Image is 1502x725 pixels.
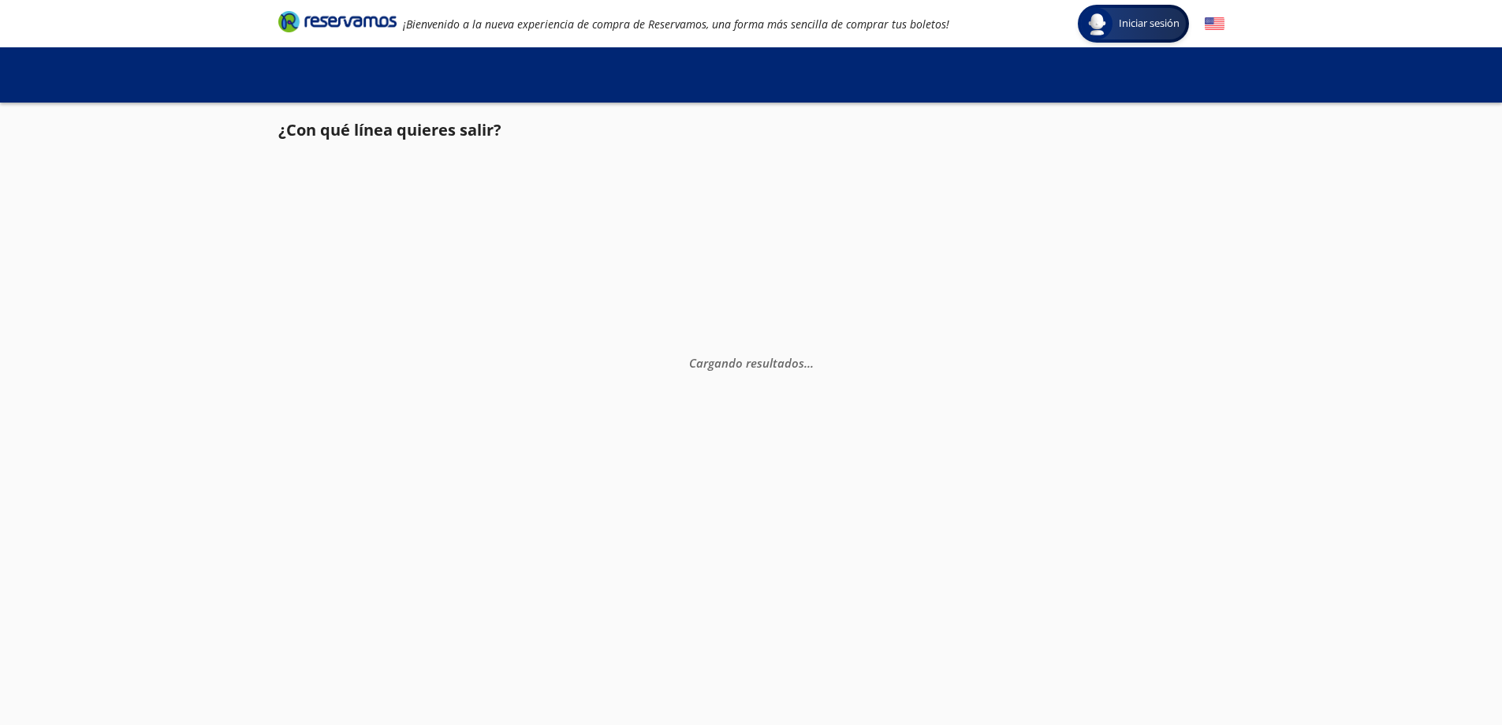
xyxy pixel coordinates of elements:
button: English [1205,14,1224,34]
span: . [807,354,811,370]
a: Brand Logo [278,9,397,38]
span: . [811,354,814,370]
em: ¡Bienvenido a la nueva experiencia de compra de Reservamos, una forma más sencilla de comprar tus... [403,17,949,32]
span: . [804,354,807,370]
em: Cargando resultados [689,354,814,370]
p: ¿Con qué línea quieres salir? [278,118,501,142]
i: Brand Logo [278,9,397,33]
span: Iniciar sesión [1113,16,1186,32]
